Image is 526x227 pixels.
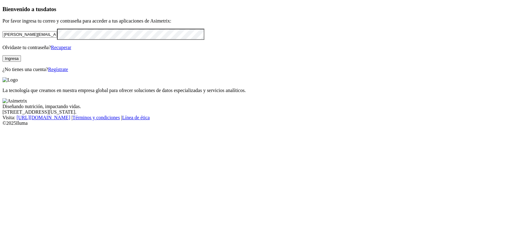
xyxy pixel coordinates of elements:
p: ¿No tienes una cuenta? [2,67,524,72]
p: Por favor ingresa tu correo y contraseña para acceder a tus aplicaciones de Asimetrix: [2,18,524,24]
h3: Bienvenido a tus [2,6,524,13]
img: Logo [2,77,18,83]
div: © 2025 Iluma [2,120,524,126]
button: Ingresa [2,55,21,62]
a: Regístrate [48,67,68,72]
a: Términos y condiciones [72,115,120,120]
a: Línea de ética [122,115,150,120]
a: [URL][DOMAIN_NAME] [17,115,70,120]
p: Olvidaste tu contraseña? [2,45,524,50]
span: datos [43,6,56,12]
input: Tu correo [2,31,57,38]
img: Asimetrix [2,98,27,104]
a: Recuperar [51,45,71,50]
div: [STREET_ADDRESS][US_STATE]. [2,109,524,115]
div: Diseñando nutrición, impactando vidas. [2,104,524,109]
div: Visita : | | [2,115,524,120]
p: La tecnología que creamos en nuestra empresa global para ofrecer soluciones de datos especializad... [2,88,524,93]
